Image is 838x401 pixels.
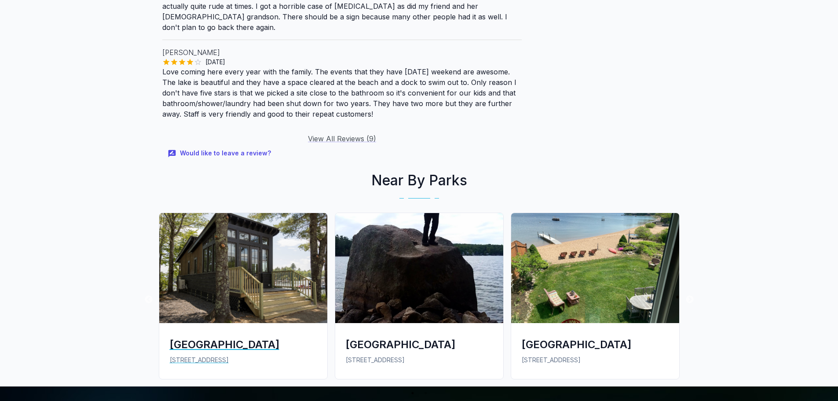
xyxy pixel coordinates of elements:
[522,337,669,352] div: [GEOGRAPHIC_DATA]
[308,134,376,143] a: View All Reviews (9)
[162,144,278,163] button: Would like to leave a review?
[522,355,669,365] p: [STREET_ADDRESS]
[202,58,229,66] span: [DATE]
[511,213,679,323] img: Sebago Lake State Park Campground
[155,170,683,191] h2: Near By Parks
[346,355,493,365] p: [STREET_ADDRESS]
[144,295,153,304] button: Previous
[685,295,694,304] button: Next
[408,389,417,397] button: 1
[335,213,503,323] img: Sebago Lake
[170,337,317,352] div: [GEOGRAPHIC_DATA]
[155,213,331,386] a: Point Sebago Resort[GEOGRAPHIC_DATA][STREET_ADDRESS]
[421,389,430,397] button: 2
[170,355,317,365] p: [STREET_ADDRESS]
[331,213,507,386] a: Sebago Lake[GEOGRAPHIC_DATA][STREET_ADDRESS]
[162,66,522,119] p: Love coming here every year with the family. The events that they have [DATE] weekend are awesome...
[162,47,522,58] p: [PERSON_NAME]
[507,213,683,386] a: Sebago Lake State Park Campground[GEOGRAPHIC_DATA][STREET_ADDRESS]
[159,213,327,323] img: Point Sebago Resort
[346,337,493,352] div: [GEOGRAPHIC_DATA]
